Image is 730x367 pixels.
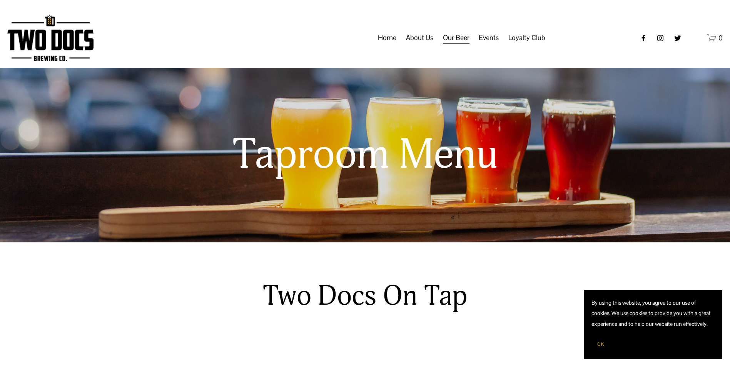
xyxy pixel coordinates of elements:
[508,31,545,44] span: Loyalty Club
[443,31,469,44] span: Our Beer
[479,31,499,44] span: Events
[640,34,647,42] a: Facebook
[406,31,433,44] span: About Us
[718,33,723,42] span: 0
[406,31,433,45] a: folder dropdown
[378,31,396,45] a: Home
[584,290,722,359] section: Cookie banner
[234,279,496,314] h2: Two Docs On Tap
[7,15,94,61] img: Two Docs Brewing Co.
[508,31,545,45] a: folder dropdown
[707,33,723,43] a: 0 items in cart
[479,31,499,45] a: folder dropdown
[443,31,469,45] a: folder dropdown
[597,341,604,347] span: OK
[163,132,567,178] h1: Taproom Menu
[656,34,664,42] a: instagram-unauth
[591,298,715,329] p: By using this website, you agree to our use of cookies. We use cookies to provide you with a grea...
[591,337,610,352] button: OK
[674,34,682,42] a: twitter-unauth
